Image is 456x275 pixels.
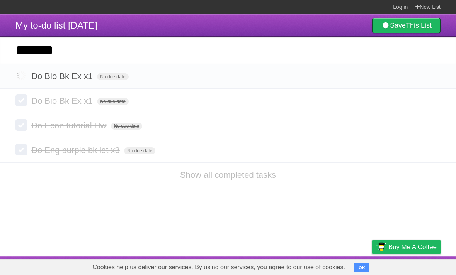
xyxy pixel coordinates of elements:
[269,258,286,273] a: About
[392,258,441,273] a: Suggest a feature
[376,240,386,253] img: Buy me a coffee
[31,121,108,130] span: Do Econ tutorial Hw
[372,240,441,254] a: Buy me a coffee
[362,258,382,273] a: Privacy
[31,145,122,155] span: Do Eng purple bk let x3
[180,170,276,180] a: Show all completed tasks
[295,258,326,273] a: Developers
[31,71,95,81] span: Do Bio Bk Ex x1
[15,144,27,155] label: Done
[406,22,432,29] b: This List
[15,94,27,106] label: Done
[111,123,142,130] span: No due date
[15,70,27,81] label: Done
[124,147,155,154] span: No due date
[15,119,27,131] label: Done
[372,18,441,33] a: SaveThis List
[354,263,369,272] button: OK
[388,240,437,254] span: Buy me a coffee
[97,98,128,105] span: No due date
[97,73,128,80] span: No due date
[85,260,353,275] span: Cookies help us deliver our services. By using our services, you agree to our use of cookies.
[15,20,97,30] span: My to-do list [DATE]
[336,258,353,273] a: Terms
[31,96,95,106] span: Do Bio Bk Ex x1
